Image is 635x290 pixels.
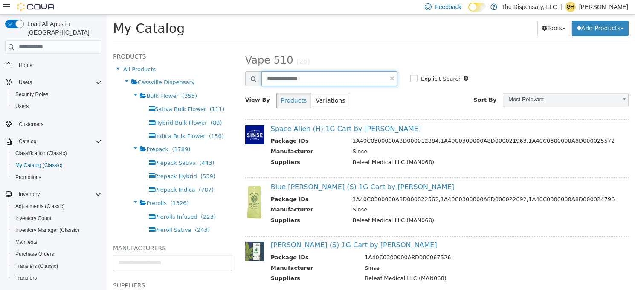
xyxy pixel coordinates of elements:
span: Users [15,103,29,110]
a: Blue [PERSON_NAME] (S) 1G Cart by [PERSON_NAME] [164,168,348,176]
th: Manufacturer [164,133,240,144]
th: Suppliers [164,144,240,154]
img: 150 [139,169,158,207]
button: Inventory [2,188,105,200]
span: Transfers [15,275,37,281]
img: 150 [139,227,158,246]
span: Customers [19,121,43,128]
th: Manufacturer [164,191,240,202]
span: GH [567,2,574,12]
td: Sinse [252,249,514,260]
span: Users [19,79,32,86]
span: Preroll Sativa [48,212,85,219]
button: Add Products [465,6,522,22]
span: Vape 510 [139,40,187,52]
td: Beleaf Medical LLC (MAN068) [239,144,514,154]
button: Promotions [9,171,105,183]
th: Package IDs [164,181,240,191]
a: Adjustments (Classic) [12,201,68,211]
span: Most Relevant [397,79,510,92]
button: Products [170,78,205,94]
span: Inventory Count [12,213,101,223]
span: Bulk Flower [40,78,72,85]
span: Home [15,60,101,70]
span: Transfers (Classic) [12,261,101,271]
span: Purchase Orders [15,251,54,258]
button: Transfers (Classic) [9,260,105,272]
h5: Suppliers [6,266,126,276]
a: [PERSON_NAME] (S) 1G Cart by [PERSON_NAME] [164,226,331,234]
span: (443) [93,145,108,152]
p: The Dispensary, LLC [502,2,557,12]
a: Transfers (Classic) [12,261,61,271]
span: Transfers (Classic) [15,263,58,269]
a: Security Roles [12,89,52,100]
span: (111) [103,91,118,98]
button: Inventory [15,189,43,199]
a: Most Relevant [396,78,522,93]
span: Catalog [15,136,101,146]
span: Prerolls [40,185,60,192]
span: Security Roles [15,91,48,98]
span: (1326) [64,185,82,192]
td: Beleaf Medical LLC (MAN068) [239,202,514,212]
span: Inventory Manager (Classic) [15,227,79,234]
h5: Products [6,37,126,47]
span: (1789) [65,132,84,138]
span: Sort By [367,82,390,88]
button: Adjustments (Classic) [9,200,105,212]
button: Tools [431,6,464,22]
span: Purchase Orders [12,249,101,259]
span: Adjustments (Classic) [15,203,65,210]
span: Cassville Dispensary [31,64,88,71]
button: Catalog [2,135,105,147]
button: Catalog [15,136,40,146]
span: My Catalog (Classic) [12,160,101,170]
span: Inventory [19,191,40,198]
button: Inventory Count [9,212,105,224]
span: Classification (Classic) [15,150,67,157]
button: Customers [2,117,105,130]
p: [PERSON_NAME] [579,2,628,12]
a: Home [15,60,36,70]
a: Transfers [12,273,40,283]
th: Suppliers [164,202,240,212]
span: (559) [94,158,109,165]
a: Classification (Classic) [12,148,70,158]
span: View By [139,82,163,88]
span: Adjustments (Classic) [12,201,101,211]
input: Dark Mode [468,3,486,12]
button: Purchase Orders [9,248,105,260]
div: Gillian Hendrix [565,2,576,12]
span: Prepack [40,132,62,138]
th: Package IDs [164,239,252,249]
a: Space Alien (H) 1G Cart by [PERSON_NAME] [164,110,315,118]
span: Customers [15,118,101,129]
span: Home [19,62,32,69]
span: Catalog [19,138,36,145]
span: Feedback [435,3,461,11]
span: Users [12,101,101,111]
span: (223) [94,199,109,205]
span: (355) [75,78,90,85]
a: Promotions [12,172,45,182]
span: Prepack Indica [48,172,89,179]
td: 1A40C0300000A8D000067526 [252,239,514,249]
button: Transfers [9,272,105,284]
span: All Products [17,52,49,58]
button: Users [2,76,105,88]
td: Sinse [239,133,514,144]
th: Suppliers [164,260,252,270]
button: Classification (Classic) [9,147,105,159]
span: (156) [102,118,117,125]
th: Manufacturer [164,249,252,260]
span: My Catalog (Classic) [15,162,63,169]
a: My Catalog (Classic) [12,160,66,170]
span: Prerolls Infused [48,199,91,205]
span: Prepack Sativa [48,145,89,152]
span: (88) [104,105,116,111]
a: Customers [15,119,47,129]
span: Prepack Hybrid [48,158,90,165]
span: (787) [92,172,107,179]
